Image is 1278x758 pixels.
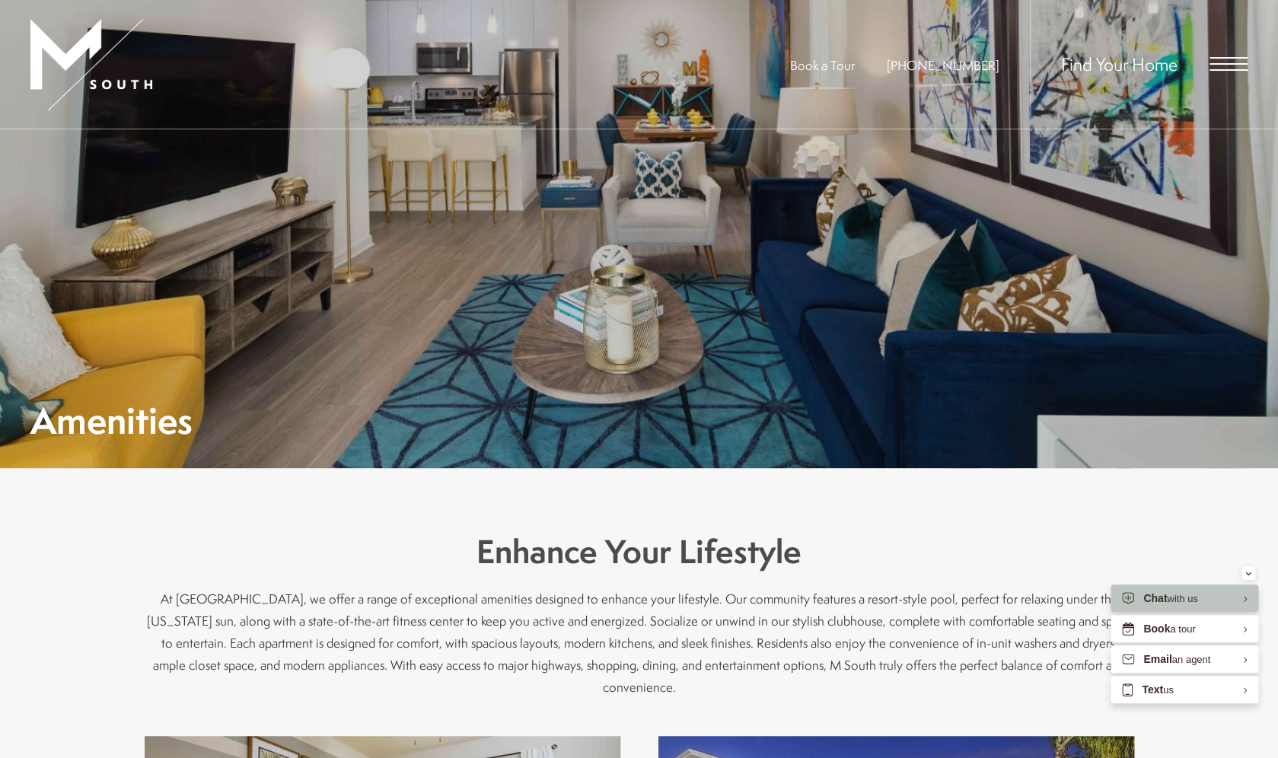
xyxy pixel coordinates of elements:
h3: Enhance Your Lifestyle [145,529,1134,575]
button: Open Menu [1209,57,1248,71]
a: Call Us at 813-570-8014 [887,56,999,74]
a: Book a Tour [790,56,855,74]
p: At [GEOGRAPHIC_DATA], we offer a range of exceptional amenities designed to enhance your lifestyl... [145,588,1134,698]
h1: Amenities [30,403,193,438]
span: [PHONE_NUMBER] [887,56,999,74]
a: Find Your Home [1061,52,1178,76]
img: MSouth [30,19,152,110]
